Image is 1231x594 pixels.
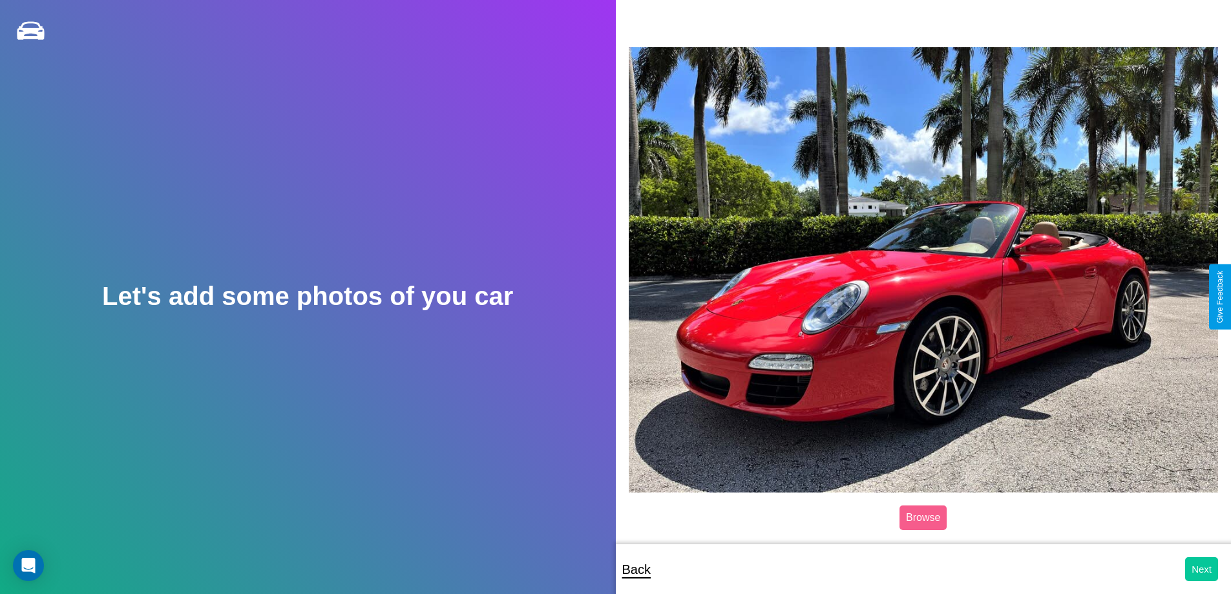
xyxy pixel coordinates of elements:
[1185,557,1218,581] button: Next
[13,550,44,581] div: Open Intercom Messenger
[1215,271,1225,323] div: Give Feedback
[900,505,947,530] label: Browse
[629,47,1219,492] img: posted
[622,558,651,581] p: Back
[102,282,513,311] h2: Let's add some photos of you car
